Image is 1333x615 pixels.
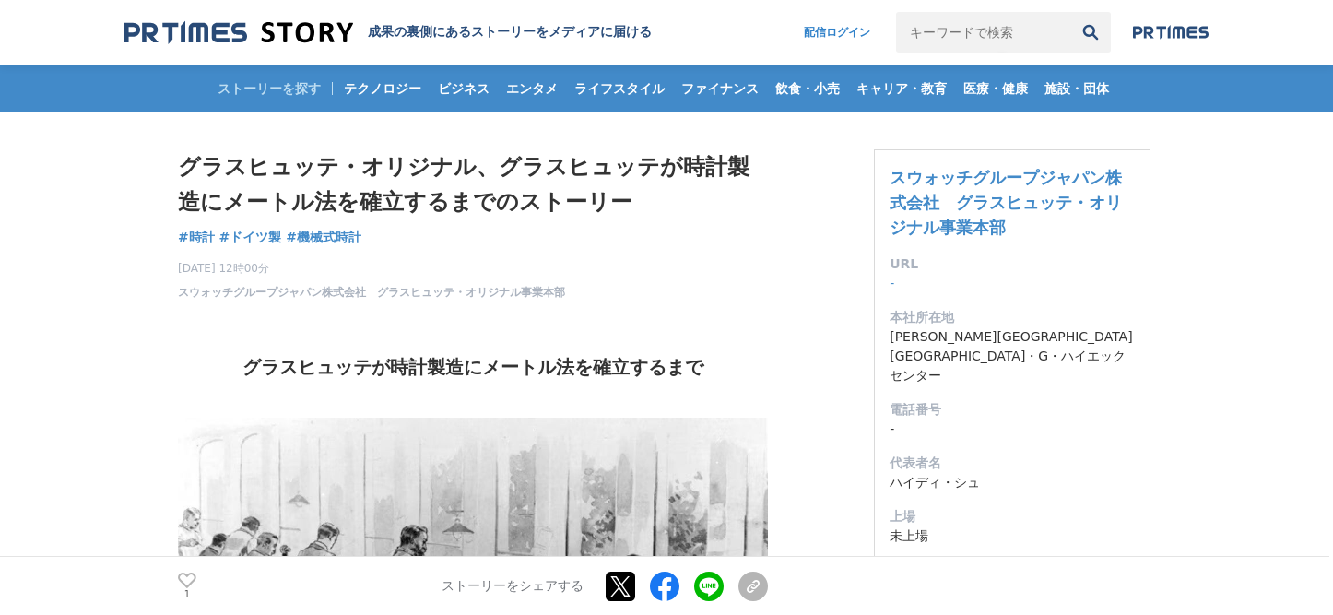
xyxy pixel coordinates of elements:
[499,80,565,97] span: エンタメ
[499,65,565,112] a: エンタメ
[768,80,847,97] span: 飲食・小売
[849,65,954,112] a: キャリア・教育
[124,20,353,45] img: 成果の裏側にあるストーリーをメディアに届ける
[768,65,847,112] a: 飲食・小売
[219,228,282,247] a: #ドイツ製
[368,24,652,41] h2: 成果の裏側にあるストーリーをメディアに届ける
[890,327,1135,385] dd: [PERSON_NAME][GEOGRAPHIC_DATA][GEOGRAPHIC_DATA]・G・ハイエック センター
[336,80,429,97] span: テクノロジー
[336,65,429,112] a: テクノロジー
[1133,25,1209,40] img: prtimes
[956,80,1035,97] span: 医療・健康
[890,526,1135,546] dd: 未上場
[890,254,1135,274] dt: URL
[890,454,1135,473] dt: 代表者名
[178,284,565,301] a: スウォッチグループジャパン株式会社 グラスヒュッテ・オリジナル事業本部
[896,12,1070,53] input: キーワードで検索
[567,80,672,97] span: ライフスタイル
[219,229,282,245] span: #ドイツ製
[785,12,889,53] a: 配信ログイン
[431,65,497,112] a: ビジネス
[178,352,768,382] h2: グラスヒュッテが時計製造にメートル法を確立するまで
[890,507,1135,526] dt: 上場
[674,80,766,97] span: ファイナンス
[286,229,361,245] span: #機械式時計
[431,80,497,97] span: ビジネス
[1037,65,1116,112] a: 施設・団体
[124,20,652,45] a: 成果の裏側にあるストーリーをメディアに届ける 成果の裏側にあるストーリーをメディアに届ける
[1037,80,1116,97] span: 施設・団体
[956,65,1035,112] a: 医療・健康
[1070,12,1111,53] button: 検索
[178,260,565,277] span: [DATE] 12時00分
[849,80,954,97] span: キャリア・教育
[890,168,1122,237] a: スウォッチグループジャパン株式会社 グラスヒュッテ・オリジナル事業本部
[286,228,361,247] a: #機械式時計
[178,229,215,245] span: #時計
[442,578,584,595] p: ストーリーをシェアする
[567,65,672,112] a: ライフスタイル
[674,65,766,112] a: ファイナンス
[890,420,1135,439] dd: -
[890,473,1135,492] dd: ハイディ・シュ
[178,590,196,599] p: 1
[890,400,1135,420] dt: 電話番号
[178,149,768,220] h1: グラスヒュッテ・オリジナル、グラスヒュッテが時計製造にメートル法を確立するまでのストーリー
[890,308,1135,327] dt: 本社所在地
[890,274,1135,293] dd: -
[178,228,215,247] a: #時計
